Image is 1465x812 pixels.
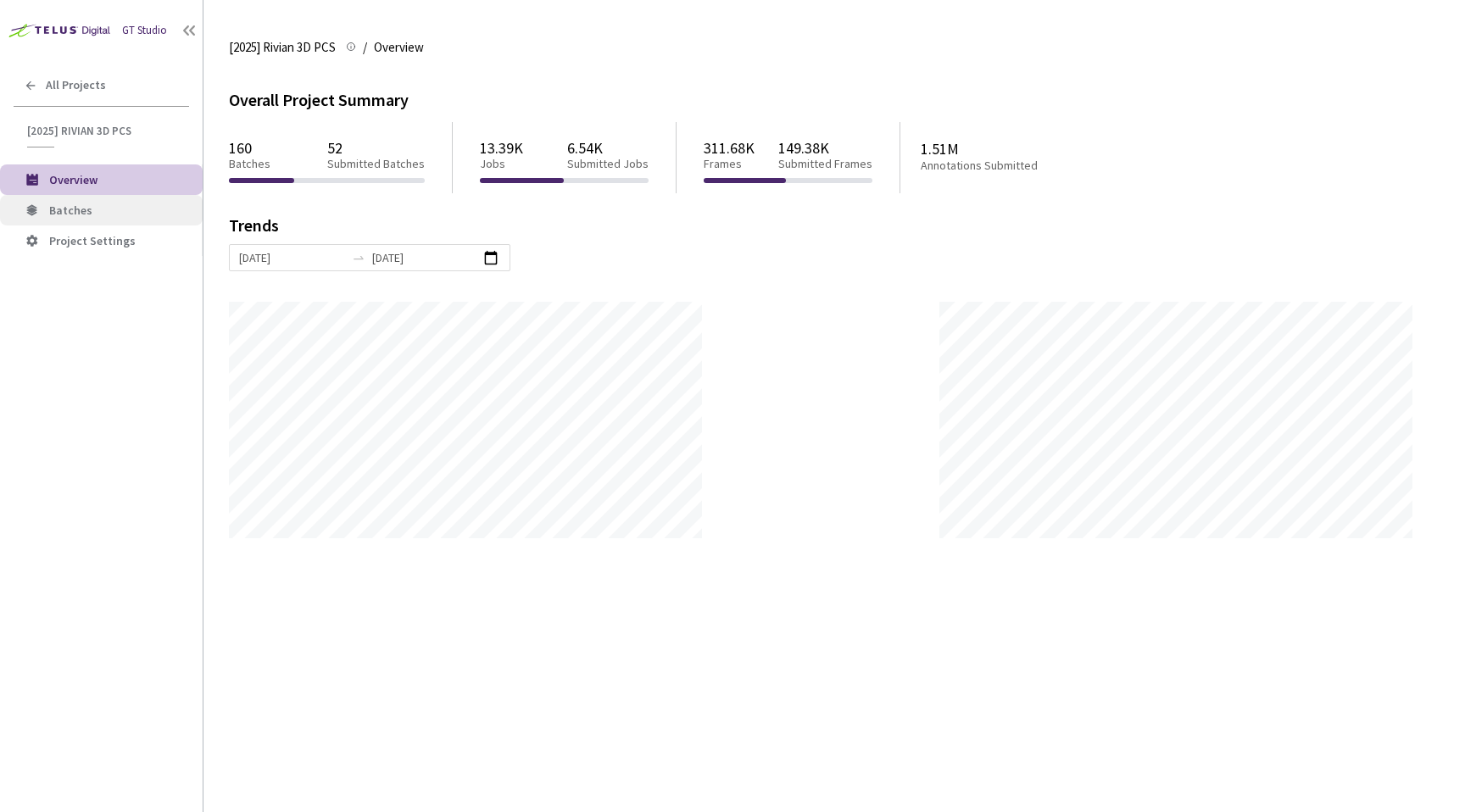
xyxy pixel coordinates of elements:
[374,37,424,58] span: Overview
[704,139,755,157] p: 311.68K
[567,139,649,157] p: 6.54K
[229,88,1440,113] div: Overall Project Summary
[49,203,92,218] span: Batches
[352,251,365,264] span: swap-right
[229,217,1416,244] div: Trends
[372,248,478,267] input: End date
[480,157,523,171] p: Jobs
[327,139,425,157] p: 52
[921,159,1104,173] p: Annotations Submitted
[567,157,649,171] p: Submitted Jobs
[229,37,336,58] span: [2025] Rivian 3D PCS
[704,157,755,171] p: Frames
[49,172,97,187] span: Overview
[921,140,1104,158] p: 1.51M
[49,233,136,248] span: Project Settings
[352,251,365,264] span: to
[327,157,425,171] p: Submitted Batches
[46,78,106,92] span: All Projects
[229,139,270,157] p: 160
[27,124,179,138] span: [2025] Rivian 3D PCS
[239,248,345,267] input: Start date
[363,37,367,58] li: /
[778,139,872,157] p: 149.38K
[480,139,523,157] p: 13.39K
[778,157,872,171] p: Submitted Frames
[229,157,270,171] p: Batches
[122,23,167,39] div: GT Studio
